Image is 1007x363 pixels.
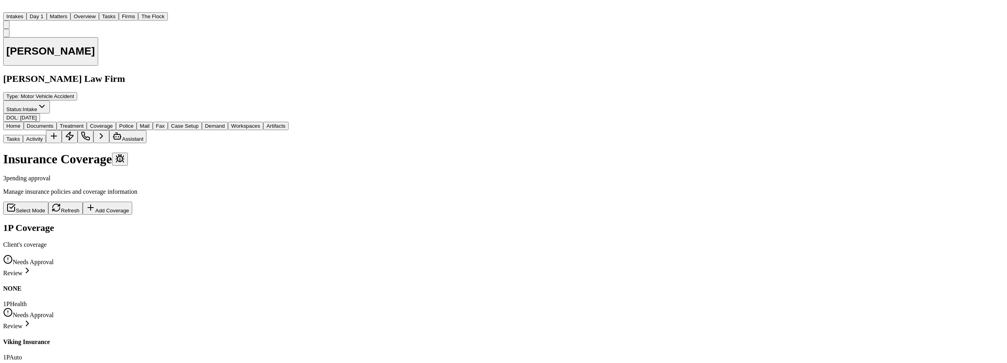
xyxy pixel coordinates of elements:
span: Home [6,123,21,129]
p: Manage insurance policies and coverage information [3,188,289,195]
button: Tasks [99,12,119,21]
button: Copy Matter ID [3,29,9,37]
button: Matters [47,12,70,21]
span: Coverage [90,123,113,129]
button: Intakes [3,12,27,21]
span: Assistant [122,136,143,142]
span: 1P [3,301,10,307]
span: Status: [6,106,23,112]
span: Artifacts [266,123,285,129]
a: The Flock [138,13,168,19]
button: Edit matter name [3,37,98,66]
a: Overview [70,13,99,19]
img: Finch Logo [3,3,13,11]
a: Home [3,5,13,12]
h2: 1P Coverage [3,223,289,233]
span: 1P [3,354,9,361]
button: Assistant [109,130,146,143]
button: Activity [23,135,46,143]
span: Motor Vehicle Accident [21,93,74,99]
span: [DATE] [20,115,37,121]
span: Review [3,323,23,329]
span: Needs Approval [13,259,54,265]
span: Workspaces [231,123,260,129]
a: Matters [47,13,70,19]
button: Day 1 [27,12,47,21]
span: Documents [27,123,53,129]
span: DOL : [6,115,19,121]
h2: [PERSON_NAME] Law Firm [3,74,289,84]
h1: Insurance Coverage [3,152,289,166]
button: Edit DOL: 2025-07-16 [3,113,40,122]
button: Edit Type: Motor Vehicle Accident [3,92,77,100]
button: Make a Call [78,130,93,143]
h4: NONE [3,285,289,292]
span: Demand [205,123,225,129]
span: Mail [140,123,149,129]
button: Select Mode [3,202,48,215]
p: Client's coverage [3,241,289,248]
button: Add Task [46,130,62,143]
button: Change status from Intake [3,100,50,113]
button: Firms [119,12,138,21]
button: Refresh [48,202,83,215]
span: Health [10,301,27,307]
h1: [PERSON_NAME] [6,45,95,57]
button: The Flock [138,12,168,21]
a: Firms [119,13,138,19]
span: Case Setup [171,123,199,129]
button: Add Coverage [83,202,132,215]
span: Needs Approval [13,312,54,318]
a: Intakes [3,13,27,19]
span: Treatment [60,123,84,129]
button: Debug coverage mentions [112,153,128,166]
span: Type : [6,93,19,99]
span: Police [119,123,133,129]
h4: Viking Insurance [3,338,289,346]
button: Overview [70,12,99,21]
span: Auto [9,354,22,361]
a: Day 1 [27,13,47,19]
button: Create Immediate Task [62,130,78,143]
span: Review [3,270,23,276]
span: 3 pending approval [3,175,51,181]
button: Tasks [3,135,23,143]
span: Intake [23,106,37,112]
a: Tasks [99,13,119,19]
span: Fax [156,123,165,129]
